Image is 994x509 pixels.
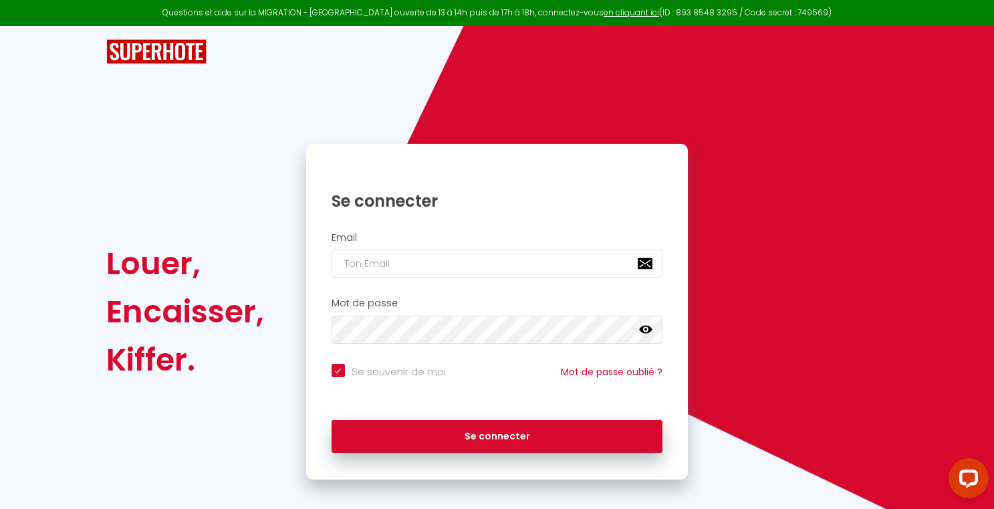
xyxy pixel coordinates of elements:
h1: Se connecter [332,191,663,211]
img: SuperHote logo [106,39,207,64]
a: Mot de passe oublié ? [561,365,662,379]
div: Louer, [106,239,264,288]
div: Kiffer. [106,336,264,384]
input: Ton Email [332,249,663,278]
div: Encaisser, [106,288,264,336]
button: Se connecter [332,420,663,453]
iframe: LiveChat chat widget [938,453,994,509]
a: en cliquant ici [604,7,659,18]
h2: Mot de passe [332,298,663,309]
h2: Email [332,232,663,243]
